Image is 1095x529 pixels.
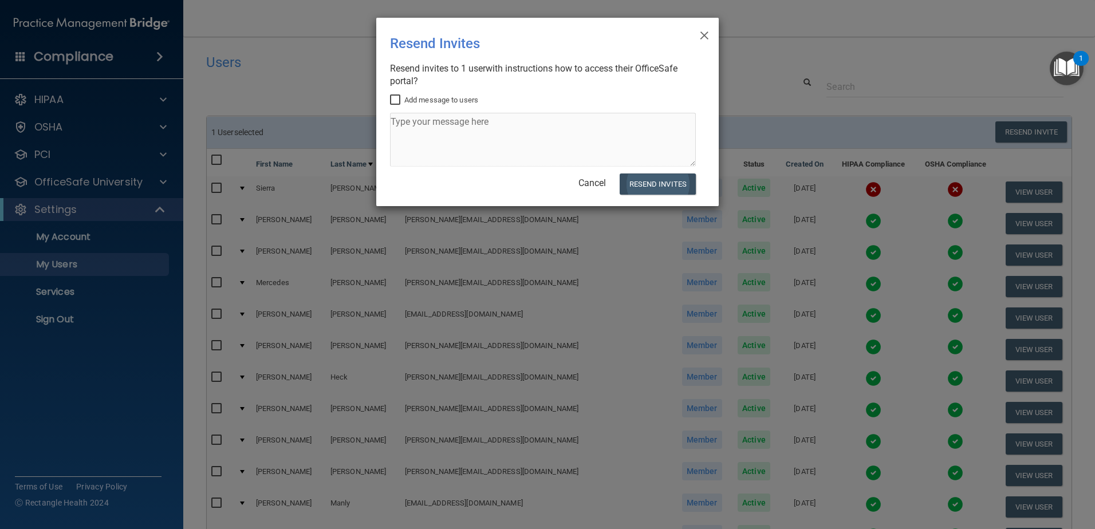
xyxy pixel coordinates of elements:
input: Add message to users [390,96,403,105]
button: Resend Invites [620,173,696,195]
label: Add message to users [390,93,478,107]
a: Cancel [578,177,606,188]
iframe: Drift Widget Chat Controller [897,448,1081,494]
div: Resend Invites [390,27,658,60]
button: Open Resource Center, 1 new notification [1050,52,1084,85]
div: 1 [1079,58,1083,73]
span: × [699,22,710,45]
div: Resend invites to 1 user with instructions how to access their OfficeSafe portal? [390,62,696,88]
